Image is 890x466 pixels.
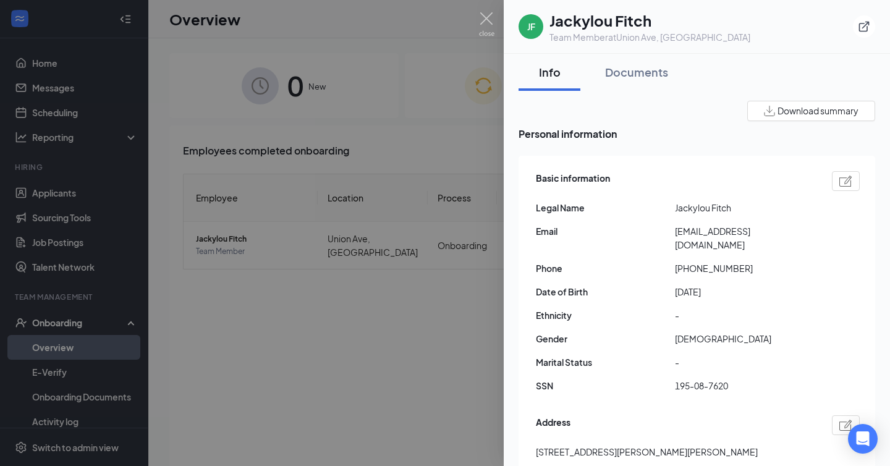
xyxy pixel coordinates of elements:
span: Personal information [519,126,875,142]
span: SSN [536,379,675,392]
span: Marital Status [536,355,675,369]
span: [EMAIL_ADDRESS][DOMAIN_NAME] [675,224,814,252]
button: Download summary [747,101,875,121]
span: [STREET_ADDRESS][PERSON_NAME][PERSON_NAME] [536,445,758,459]
span: Jackylou Fitch [675,201,814,214]
span: Download summary [778,104,858,117]
span: Email [536,224,675,238]
svg: ExternalLink [858,20,870,33]
span: [PHONE_NUMBER] [675,261,814,275]
span: - [675,355,814,369]
span: Gender [536,332,675,345]
span: Basic information [536,171,610,191]
span: [DATE] [675,285,814,299]
span: - [675,308,814,322]
div: Open Intercom Messenger [848,424,878,454]
div: Info [531,64,568,80]
div: Documents [605,64,668,80]
span: 195-08-7620 [675,379,814,392]
span: Phone [536,261,675,275]
span: Legal Name [536,201,675,214]
h1: Jackylou Fitch [549,10,750,31]
button: ExternalLink [853,15,875,38]
span: Ethnicity [536,308,675,322]
span: [DEMOGRAPHIC_DATA] [675,332,814,345]
span: Address [536,415,570,435]
span: Date of Birth [536,285,675,299]
div: JF [527,20,535,33]
div: Team Member at Union Ave, [GEOGRAPHIC_DATA] [549,31,750,43]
